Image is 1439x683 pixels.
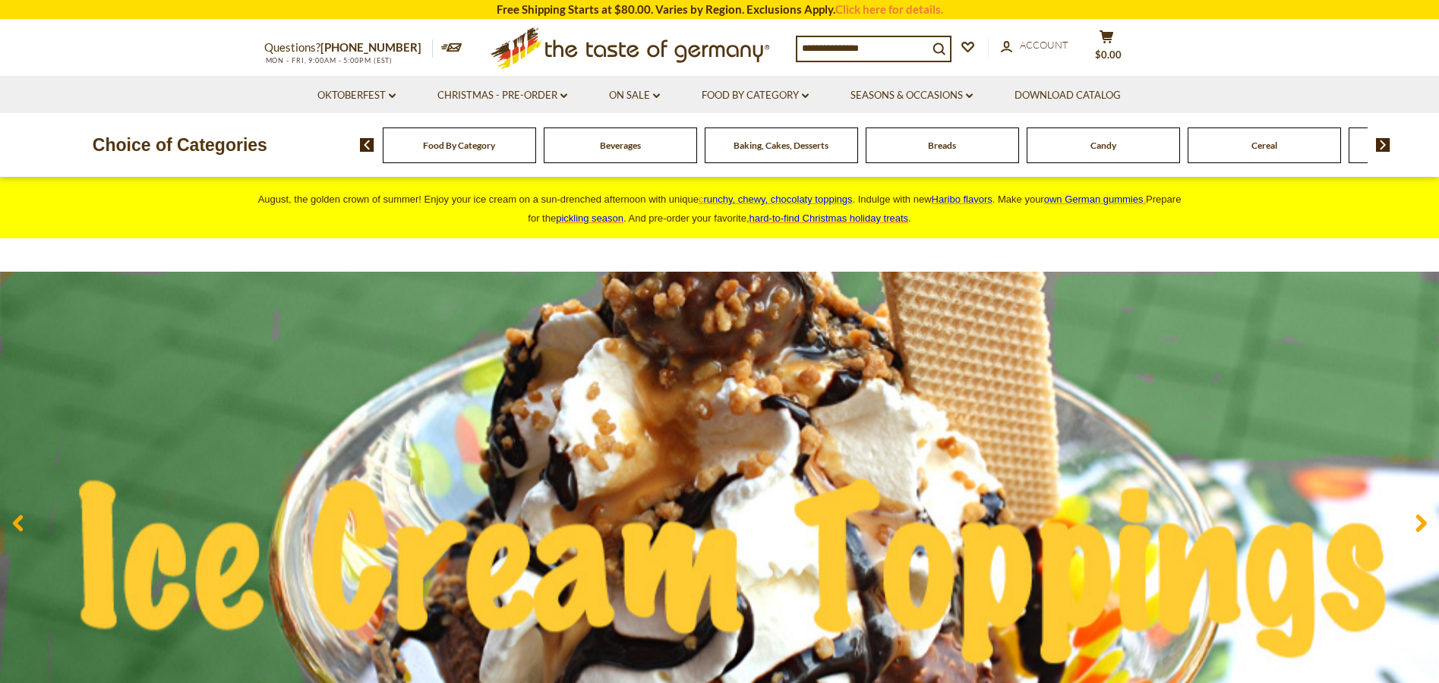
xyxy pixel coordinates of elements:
[1044,194,1144,205] span: own German gummies
[264,38,433,58] p: Questions?
[699,194,853,205] a: crunchy, chewy, chocolaty toppings
[928,140,956,151] a: Breads
[1044,194,1146,205] a: own German gummies.
[600,140,641,151] a: Beverages
[850,87,973,104] a: Seasons & Occasions
[932,194,992,205] a: Haribo flavors
[1020,39,1068,51] span: Account
[835,2,943,16] a: Click here for details.
[1251,140,1277,151] a: Cereal
[1001,37,1068,54] a: Account
[1376,138,1390,152] img: next arrow
[1095,49,1122,61] span: $0.00
[423,140,495,151] a: Food By Category
[734,140,828,151] a: Baking, Cakes, Desserts
[258,194,1182,224] span: August, the golden crown of summer! Enjoy your ice cream on a sun-drenched afternoon with unique ...
[1090,140,1116,151] a: Candy
[360,138,374,152] img: previous arrow
[703,194,852,205] span: runchy, chewy, chocolaty toppings
[1084,30,1130,68] button: $0.00
[749,212,909,224] a: hard-to-find Christmas holiday treats
[702,87,809,104] a: Food By Category
[437,87,567,104] a: Christmas - PRE-ORDER
[1015,87,1121,104] a: Download Catalog
[320,40,421,54] a: [PHONE_NUMBER]
[317,87,396,104] a: Oktoberfest
[609,87,660,104] a: On Sale
[264,56,393,65] span: MON - FRI, 9:00AM - 5:00PM (EST)
[556,212,623,224] a: pickling season
[749,212,911,224] span: .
